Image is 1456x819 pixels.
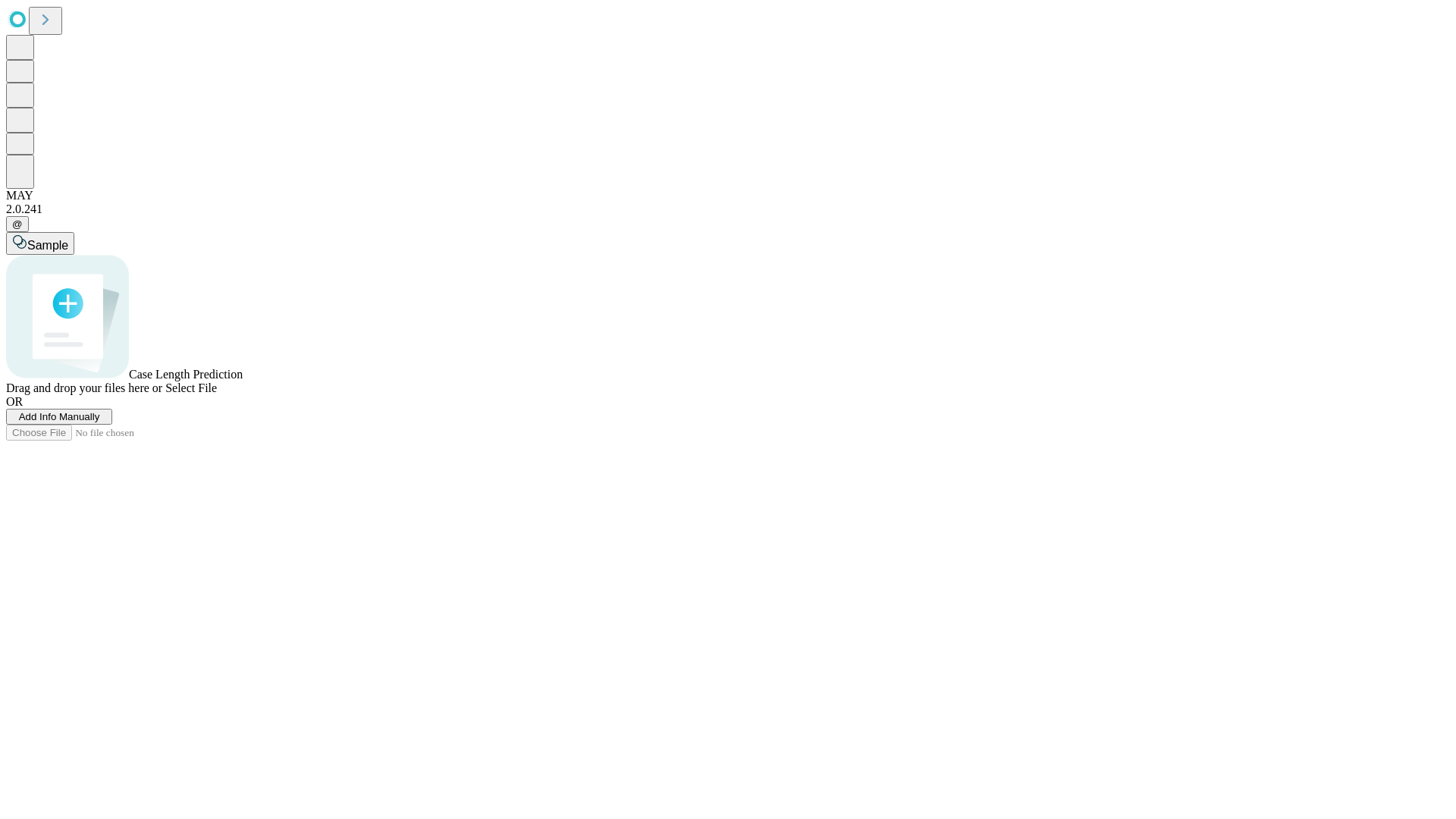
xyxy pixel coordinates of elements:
button: @ [6,216,29,232]
span: OR [6,395,23,408]
span: @ [12,218,23,230]
div: MAY [6,189,1450,202]
span: Drag and drop your files here or [6,381,162,394]
span: Add Info Manually [19,411,100,422]
span: Sample [27,239,68,252]
span: Case Length Prediction [129,368,243,381]
button: Add Info Manually [6,409,112,425]
div: 2.0.241 [6,202,1450,216]
button: Sample [6,232,74,255]
span: Select File [165,381,217,394]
